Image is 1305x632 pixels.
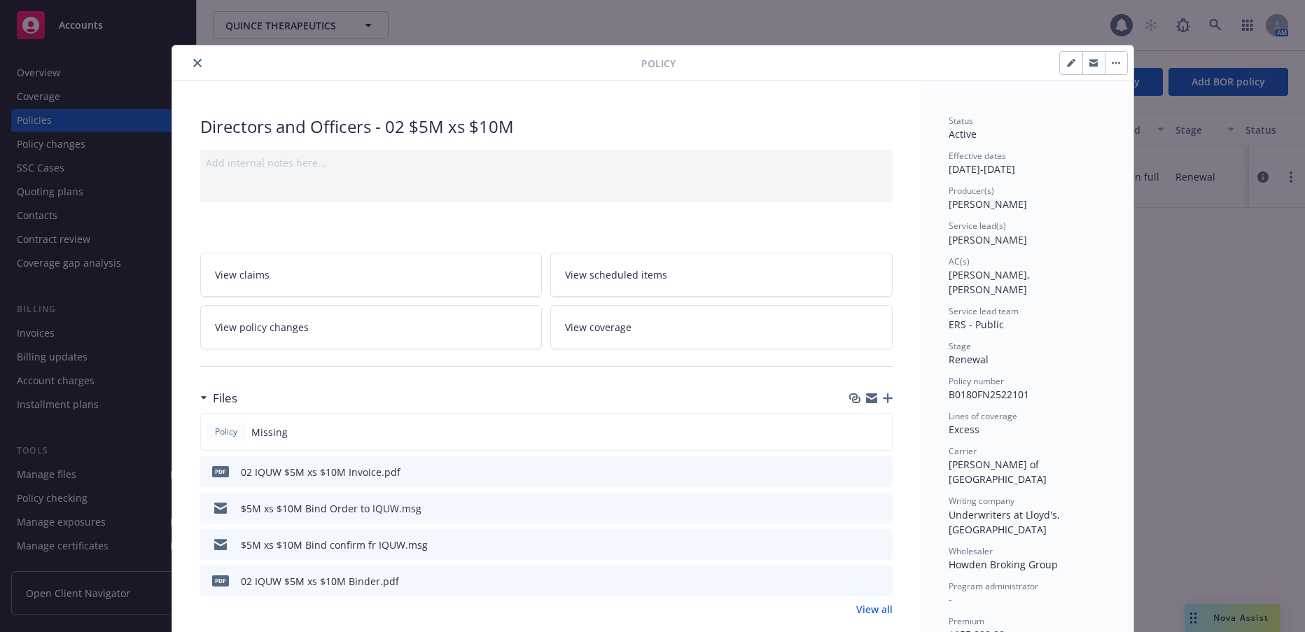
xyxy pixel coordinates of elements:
[212,426,240,438] span: Policy
[949,150,1105,176] div: [DATE] - [DATE]
[212,466,229,477] span: pdf
[189,55,206,71] button: close
[949,545,993,557] span: Wholesaler
[241,465,400,479] div: 02 IQUW $5M xs $10M Invoice.pdf
[241,574,399,589] div: 02 IQUW $5M xs $10M Binder.pdf
[852,501,863,516] button: download file
[874,574,887,589] button: preview file
[200,305,543,349] a: View policy changes
[565,320,631,335] span: View coverage
[565,267,667,282] span: View scheduled items
[215,320,309,335] span: View policy changes
[949,318,1004,331] span: ERS - Public
[200,253,543,297] a: View claims
[949,508,1063,536] span: Underwriters at Lloyd's, [GEOGRAPHIC_DATA]
[949,388,1029,401] span: B0180FN2522101
[949,410,1017,422] span: Lines of coverage
[200,115,893,139] div: Directors and Officers - 02 $5M xs $10M
[212,575,229,586] span: pdf
[874,538,887,552] button: preview file
[949,445,977,457] span: Carrier
[852,538,863,552] button: download file
[949,340,971,352] span: Stage
[949,115,973,127] span: Status
[213,389,237,407] h3: Files
[949,197,1027,211] span: [PERSON_NAME]
[874,465,887,479] button: preview file
[852,465,863,479] button: download file
[949,220,1006,232] span: Service lead(s)
[949,558,1058,571] span: Howden Broking Group
[949,353,989,366] span: Renewal
[949,127,977,141] span: Active
[949,268,1033,296] span: [PERSON_NAME], [PERSON_NAME]
[852,574,863,589] button: download file
[949,580,1038,592] span: Program administrator
[856,602,893,617] a: View all
[241,501,421,516] div: $5M xs $10M Bind Order to IQUW.msg
[949,615,984,627] span: Premium
[949,375,1004,387] span: Policy number
[949,150,1006,162] span: Effective dates
[949,255,970,267] span: AC(s)
[949,233,1027,246] span: [PERSON_NAME]
[550,305,893,349] a: View coverage
[200,389,237,407] div: Files
[550,253,893,297] a: View scheduled items
[949,458,1047,486] span: [PERSON_NAME] of [GEOGRAPHIC_DATA]
[949,185,994,197] span: Producer(s)
[215,267,270,282] span: View claims
[949,495,1014,507] span: Writing company
[251,425,288,440] span: Missing
[874,501,887,516] button: preview file
[949,305,1019,317] span: Service lead team
[949,593,952,606] span: -
[206,155,887,170] div: Add internal notes here...
[641,56,676,71] span: Policy
[241,538,428,552] div: $5M xs $10M Bind confirm fr IQUW.msg
[949,422,1105,437] div: Excess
